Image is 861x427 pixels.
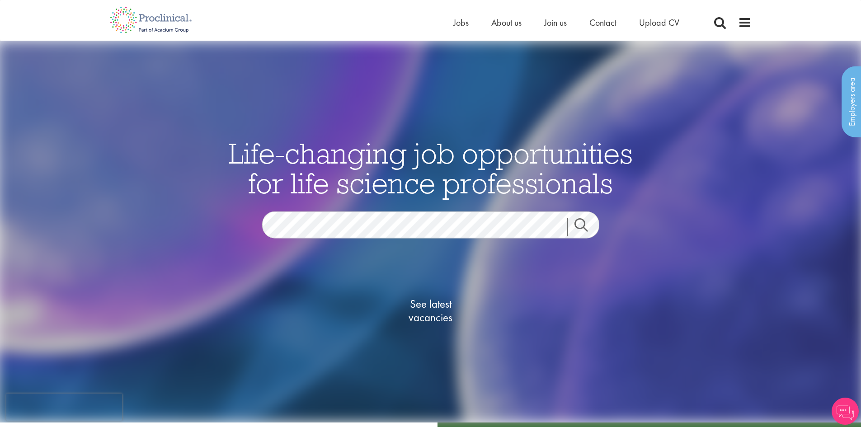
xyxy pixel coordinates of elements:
a: See latestvacancies [386,261,476,360]
span: Life-changing job opportunities for life science professionals [229,135,633,201]
a: Jobs [453,17,469,28]
a: About us [491,17,522,28]
span: See latest vacancies [386,297,476,324]
a: Join us [544,17,567,28]
iframe: reCAPTCHA [6,394,122,421]
a: Contact [589,17,616,28]
a: Job search submit button [567,218,606,236]
a: Upload CV [639,17,679,28]
img: Chatbot [832,398,859,425]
